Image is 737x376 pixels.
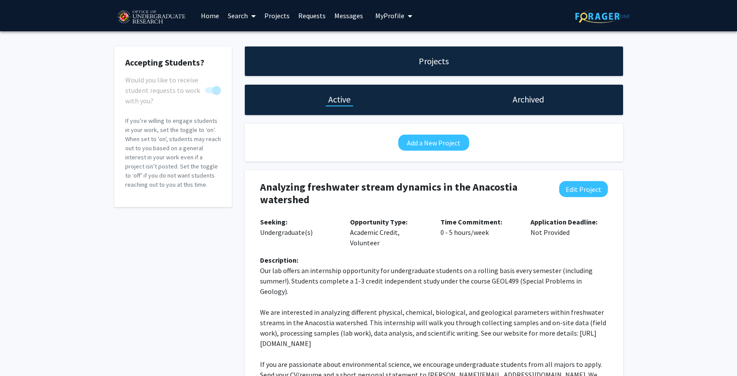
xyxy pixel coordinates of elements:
[350,218,407,226] b: Opportunity Type:
[260,218,287,226] b: Seeking:
[375,11,404,20] span: My Profile
[419,55,449,67] h1: Projects
[260,0,294,31] a: Projects
[559,181,608,197] button: Edit Project
[125,75,202,106] span: Would you like to receive student requests to work with you?
[398,135,469,151] button: Add a New Project
[530,218,597,226] b: Application Deadline:
[260,181,545,206] h4: Analyzing freshwater stream dynamics in the Anacostia watershed
[328,93,350,106] h1: Active
[114,7,188,28] img: University of Maryland Logo
[125,57,221,68] h2: Accepting Students?
[513,93,544,106] h1: Archived
[125,116,221,189] p: If you’re willing to engage students in your work, set the toggle to ‘on’. When set to 'on', stud...
[223,0,260,31] a: Search
[260,255,608,265] div: Description:
[260,217,337,237] p: Undergraduate(s)
[125,75,221,96] div: You cannot turn this off while you have active projects.
[330,0,367,31] a: Messages
[575,10,630,23] img: ForagerOne Logo
[260,307,608,349] p: We are interested in analyzing different physical, chemical, biological, and geological parameter...
[440,217,518,237] p: 0 - 5 hours/week
[260,265,608,297] p: Our lab offers an internship opportunity for undergraduate students on a rolling basis every seme...
[530,217,608,237] p: Not Provided
[294,0,330,31] a: Requests
[440,218,502,226] b: Time Commitment:
[7,337,37,369] iframe: Chat
[197,0,223,31] a: Home
[350,217,427,248] p: Academic Credit, Volunteer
